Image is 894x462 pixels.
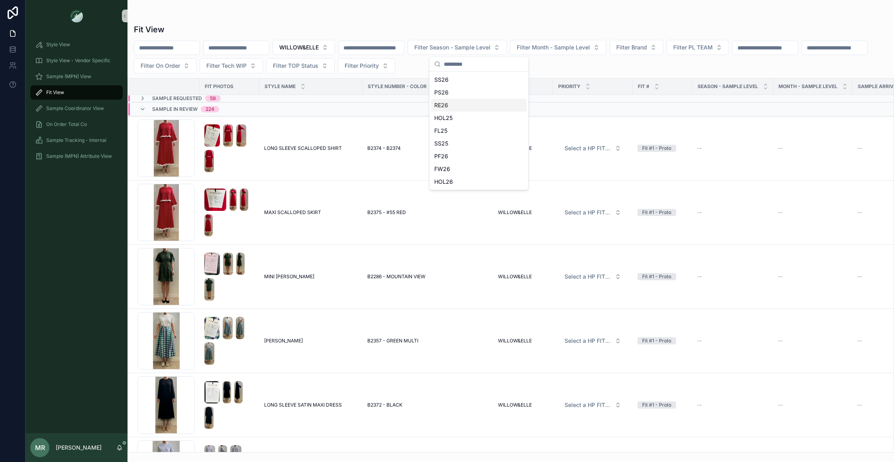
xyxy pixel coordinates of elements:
a: -- [697,209,769,216]
a: Fit #1 - Proto [637,209,688,216]
a: Screenshot-2025-09-04-at-3.02.48-PM.pngScreenshot-2025-09-04-at-3.02.51-PM.pngScreenshot-2025-09-... [204,317,255,365]
span: -- [778,338,783,344]
button: Select Button [558,334,627,348]
span: Season - Sample Level [698,83,758,90]
span: Filter Brand [616,43,647,51]
span: WILLOW&ELLE [498,273,532,280]
span: Filter PL TEAM [673,43,713,51]
h1: Fit View [134,24,165,35]
span: Fit Photos [205,83,233,90]
span: Select a HP FIT LEVEL [565,401,612,409]
a: Select Button [558,269,628,284]
a: Select Button [558,205,628,220]
span: Fit # [638,83,649,90]
div: Suggestions [429,72,528,190]
a: Screenshot-2025-08-27-at-11.46.46-AM.pngScreenshot-2025-08-27-at-11.46.49-AM.pngScreenshot-2025-0... [204,381,255,429]
a: Sample Tracking - Internal [30,133,123,147]
span: Fit View [46,89,64,96]
span: Sample (MPN) View [46,73,91,80]
button: Select Button [667,40,729,55]
button: Select Button [558,205,627,220]
div: RE26 [431,99,527,112]
a: LONG SLEEVE SCALLOPED SHIRT [264,145,358,151]
div: PF26 [431,150,527,163]
a: Select Button [558,397,628,413]
a: [PERSON_NAME] [264,338,358,344]
button: Select Button [558,398,627,412]
a: Style View - Vendor Specific [30,53,123,68]
span: -- [697,145,702,151]
img: Screenshot-2025-09-04-at-2.46.44-PM.png [204,189,226,211]
img: Screenshot-2025-09-04-at-2.40.31-PM.png [223,253,233,275]
span: -- [857,209,862,216]
span: Style Number - Color [368,83,427,90]
div: HOL25 [431,112,527,124]
span: -- [857,273,862,280]
span: Sample Requested [152,95,202,102]
a: -- [697,402,769,408]
img: Screenshot-2025-09-04-at-3.02.51-PM.png [223,317,233,339]
img: Screenshot-2025-09-04-at-2.46.52-PM.png [204,214,213,236]
a: Fit #1 - Proto [637,273,688,280]
span: MINI [PERSON_NAME] [264,273,314,280]
span: LONG SLEEVE SATIN MAXI DRESS [264,402,342,408]
a: Fit #1 - Proto [637,337,688,344]
span: Filter TOP Status [273,62,318,70]
span: Select a HP FIT LEVEL [565,337,612,345]
img: Screenshot-2025-09-04-at-2.46.50-PM.png [240,189,248,211]
span: Style View [46,41,70,48]
a: Fit #1 - Proto [637,401,688,409]
span: Select a HP FIT LEVEL [565,273,612,281]
a: MAXI SCALLOPED SKIRT [264,209,358,216]
span: B2286 - MOUNTAIN VIEW [367,273,425,280]
a: Fit View [30,85,123,100]
button: Select Button [510,40,606,55]
a: B2286 - MOUNTAIN VIEW [367,273,488,280]
img: Screenshot-2025-08-27-at-11.46.46-AM.png [204,381,220,403]
a: -- [778,145,848,151]
img: Screenshot-2025-09-04-at-2.46.48-PM.png [229,189,237,211]
img: Screenshot-2025-09-04-at-2.46.31-PM.png [223,124,233,147]
a: -- [778,338,848,344]
span: -- [697,209,702,216]
a: Screenshot-2025-09-04-at-2.40.27-PM.pngScreenshot-2025-09-04-at-2.40.31-PM.pngScreenshot-2025-09-... [204,253,255,301]
img: Screenshot-2025-08-27-at-11.46.52-AM.png [234,381,243,403]
img: Screenshot-2025-09-04-at-2.46.35-PM.png [236,124,246,147]
button: Select Button [338,58,395,73]
a: LONG SLEEVE SATIN MAXI DRESS [264,402,358,408]
a: -- [697,338,769,344]
span: Filter Tech WIP [206,62,247,70]
span: Sample In Review [152,106,198,112]
a: B2357 - GREEN MULTI [367,338,488,344]
span: B2374 - B2374 [367,145,401,151]
a: MINI [PERSON_NAME] [264,273,358,280]
a: On Order Total Co [30,117,123,132]
p: [PERSON_NAME] [56,444,102,452]
a: -- [778,273,848,280]
div: scrollable content [25,32,127,174]
a: Screenshot-2025-09-04-at-2.46.28-PM.pngScreenshot-2025-09-04-at-2.46.31-PM.pngScreenshot-2025-09-... [204,124,255,172]
a: Select Button [558,333,628,348]
span: -- [778,273,783,280]
a: Style View [30,37,123,52]
a: B2374 - B2374 [367,145,488,151]
img: Screenshot-2025-09-04-at-3.02.54-PM.png [236,317,244,339]
div: SS26 [431,73,527,86]
span: MAXI SCALLOPED SKIRT [264,209,321,216]
button: Select Button [408,40,507,55]
img: Screenshot-2025-08-27-at-11.46.54-AM.png [204,407,214,429]
span: Filter On Order [141,62,180,70]
a: B2372 - BLACK [367,402,488,408]
button: Select Button [558,141,627,155]
span: -- [697,273,702,280]
a: Screenshot-2025-09-04-at-2.46.44-PM.pngScreenshot-2025-09-04-at-2.46.48-PM.pngScreenshot-2025-09-... [204,189,255,236]
span: B2372 - BLACK [367,402,402,408]
a: B2375 - #55 RED [367,209,488,216]
span: Select a HP FIT LEVEL [565,144,612,152]
span: [PERSON_NAME] [264,338,303,344]
span: Select a HP FIT LEVEL [565,208,612,216]
a: Sample (MPN) View [30,69,123,84]
span: -- [857,145,862,151]
div: HOL26 [431,175,527,188]
a: WILLOW&ELLE [498,273,548,280]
